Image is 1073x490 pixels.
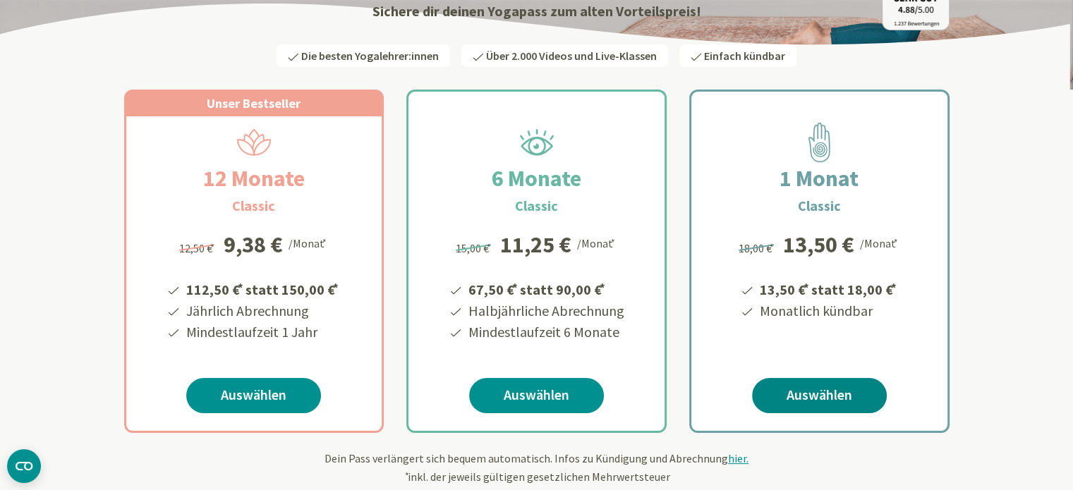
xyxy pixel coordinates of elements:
[184,321,341,343] li: Mindestlaufzeit 1 Jahr
[704,49,785,63] span: Einfach kündbar
[466,321,624,343] li: Mindestlaufzeit 6 Monate
[500,233,571,256] div: 11,25 €
[458,161,615,195] h2: 6 Monate
[466,276,624,300] li: 67,50 € statt 90,00 €
[456,241,493,255] span: 15,00 €
[404,470,670,484] span: inkl. der jeweils gültigen gesetzlichen Mehrwertsteuer
[758,300,899,321] li: Monatlich kündbar
[746,161,892,195] h2: 1 Monat
[728,451,748,465] span: hier.
[124,450,950,485] div: Dein Pass verlängert sich bequem automatisch. Infos zu Kündigung und Abrechnung
[372,2,701,20] strong: Sichere dir deinen Yogapass zum alten Vorteilspreis!
[207,95,301,111] span: Unser Bestseller
[224,233,283,256] div: 9,38 €
[752,378,887,413] a: Auswählen
[184,276,341,300] li: 112,50 € statt 150,00 €
[7,449,41,483] button: CMP-Widget öffnen
[179,241,217,255] span: 12,50 €
[798,195,841,216] h3: Classic
[783,233,854,256] div: 13,50 €
[515,195,558,216] h3: Classic
[232,195,275,216] h3: Classic
[577,233,617,252] div: /Monat
[860,233,900,252] div: /Monat
[169,161,339,195] h2: 12 Monate
[301,49,439,63] span: Die besten Yogalehrer:innen
[469,378,604,413] a: Auswählen
[758,276,899,300] li: 13,50 € statt 18,00 €
[466,300,624,321] li: Halbjährliche Abrechnung
[739,241,776,255] span: 18,00 €
[184,300,341,321] li: Jährlich Abrechnung
[186,378,321,413] a: Auswählen
[289,233,329,252] div: /Monat
[486,49,657,63] span: Über 2.000 Videos und Live-Klassen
